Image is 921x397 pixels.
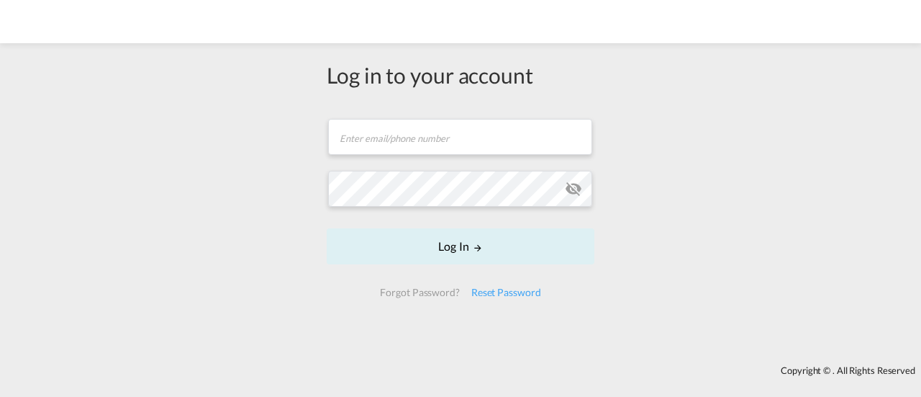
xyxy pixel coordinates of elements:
md-icon: icon-eye-off [565,180,582,197]
input: Enter email/phone number [328,119,592,155]
div: Reset Password [466,280,547,305]
div: Forgot Password? [374,280,465,305]
button: LOGIN [327,228,594,264]
div: Log in to your account [327,60,594,90]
